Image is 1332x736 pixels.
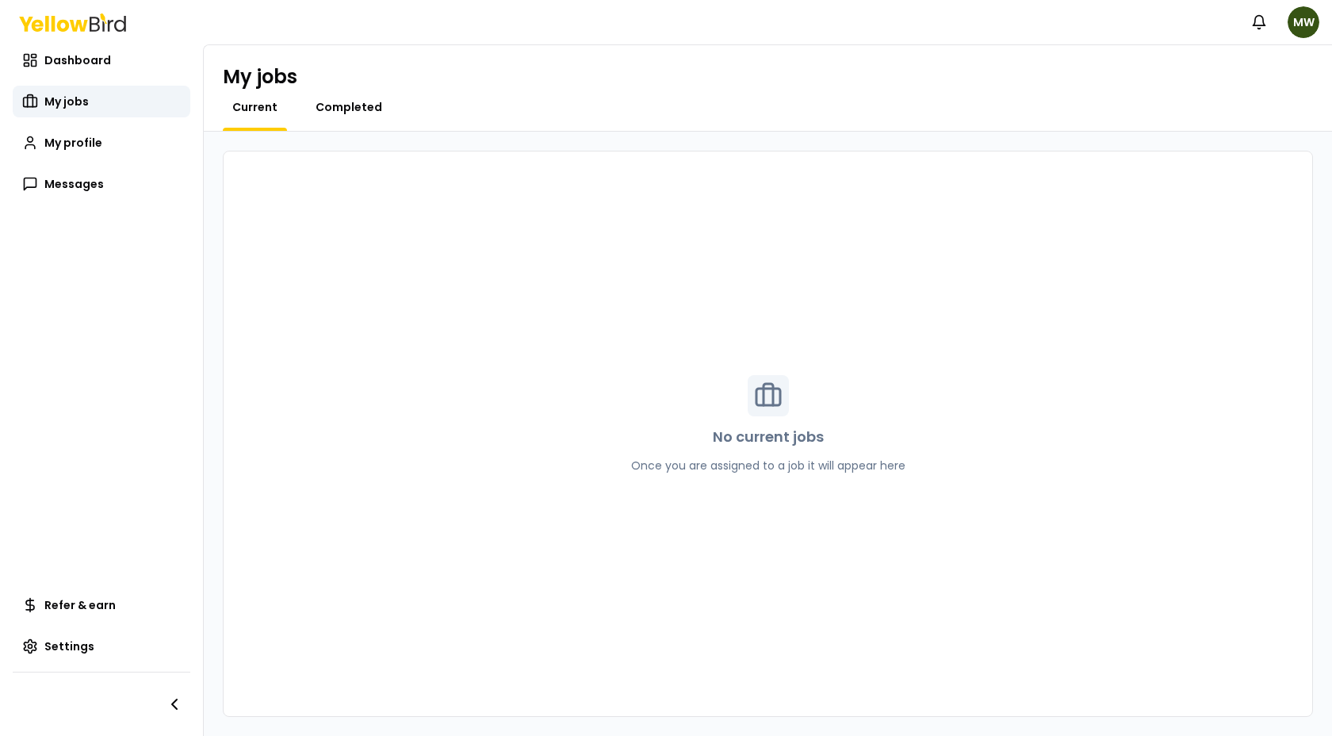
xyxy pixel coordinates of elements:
span: MW [1288,6,1319,38]
a: My jobs [13,86,190,117]
span: My jobs [44,94,89,109]
a: Settings [13,631,190,662]
h1: My jobs [223,64,297,90]
span: Current [232,99,277,115]
a: Dashboard [13,44,190,76]
a: Current [223,99,287,115]
a: My profile [13,127,190,159]
a: Refer & earn [13,589,190,621]
span: Dashboard [44,52,111,68]
p: Once you are assigned to a job it will appear here [631,458,905,473]
span: My profile [44,135,102,151]
span: Messages [44,176,104,192]
a: Completed [306,99,392,115]
p: No current jobs [713,426,824,448]
span: Settings [44,638,94,654]
span: Completed [316,99,382,115]
span: Refer & earn [44,597,116,613]
a: Messages [13,168,190,200]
